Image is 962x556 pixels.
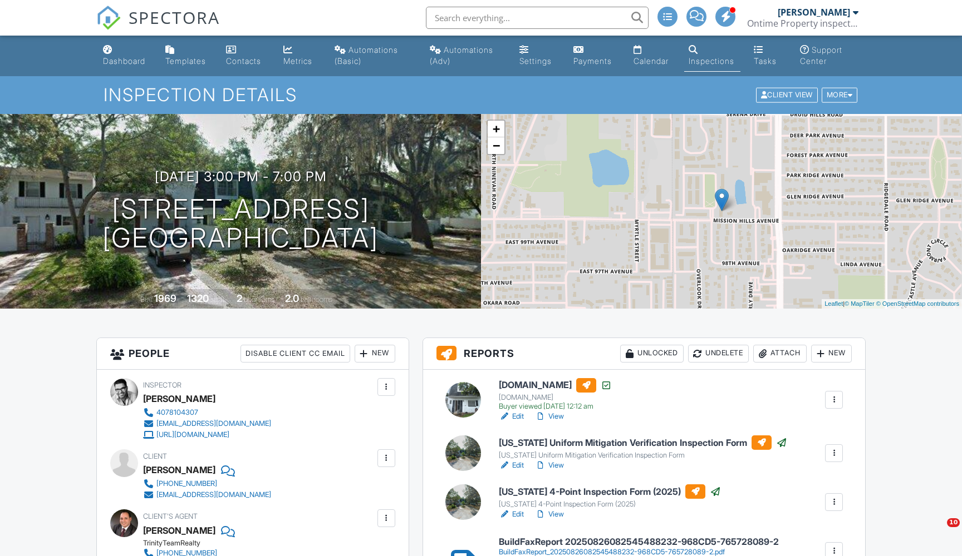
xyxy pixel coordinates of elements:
[515,40,560,72] a: Settings
[689,56,734,66] div: Inspections
[753,345,807,363] div: Attach
[161,40,213,72] a: Templates
[822,88,858,103] div: More
[156,408,198,417] div: 4078104307
[154,292,176,304] div: 1969
[684,40,740,72] a: Inspections
[156,419,271,428] div: [EMAIL_ADDRESS][DOMAIN_NAME]
[822,299,962,309] div: |
[423,338,865,370] h3: Reports
[499,537,779,547] h6: BuildFaxReport 20250826082545488232-968CD5-765728089-2
[499,509,524,520] a: Edit
[335,45,398,66] div: Automations (Basic)
[140,295,153,304] span: Built
[778,7,850,18] div: [PERSON_NAME]
[210,295,226,304] span: sq. ft.
[102,195,379,254] h1: [STREET_ADDRESS] [GEOGRAPHIC_DATA]
[800,45,842,66] div: Support Center
[634,56,669,66] div: Calendar
[947,518,960,527] span: 10
[96,15,220,38] a: SPECTORA
[755,90,821,98] a: Client View
[499,393,612,402] div: [DOMAIN_NAME]
[924,518,951,545] iframe: Intercom live chat
[499,500,721,509] div: [US_STATE] 4-Point Inspection Form (2025)
[499,460,524,471] a: Edit
[285,292,299,304] div: 2.0
[488,121,504,137] a: Zoom in
[143,429,271,440] a: [URL][DOMAIN_NAME]
[499,484,721,499] h6: [US_STATE] 4-Point Inspection Form (2025)
[756,88,818,103] div: Client View
[237,292,242,304] div: 2
[430,45,493,66] div: Automations (Adv)
[244,295,274,304] span: bedrooms
[629,40,675,72] a: Calendar
[143,512,198,520] span: Client's Agent
[155,169,327,184] h3: [DATE] 3:00 pm - 7:00 pm
[535,460,564,471] a: View
[499,378,612,393] h6: [DOMAIN_NAME]
[143,461,215,478] div: [PERSON_NAME]
[156,479,217,488] div: [PHONE_NUMBER]
[99,40,152,72] a: Dashboard
[103,56,145,66] div: Dashboard
[796,40,863,72] a: Support Center
[330,40,416,72] a: Automations (Basic)
[143,522,215,539] a: [PERSON_NAME]
[143,539,280,548] div: TrinityTeamRealty
[143,489,271,500] a: [EMAIL_ADDRESS][DOMAIN_NAME]
[96,6,121,30] img: The Best Home Inspection Software - Spectora
[488,137,504,154] a: Zoom out
[688,345,749,363] div: Undelete
[811,345,852,363] div: New
[620,345,684,363] div: Unlocked
[426,7,649,29] input: Search everything...
[143,418,271,429] a: [EMAIL_ADDRESS][DOMAIN_NAME]
[747,18,858,29] div: Ontime Property inspectors
[222,40,270,72] a: Contacts
[165,56,206,66] div: Templates
[425,40,506,72] a: Automations (Advanced)
[535,411,564,422] a: View
[104,85,859,105] h1: Inspection Details
[129,6,220,29] span: SPECTORA
[97,338,409,370] h3: People
[749,40,786,72] a: Tasks
[519,56,552,66] div: Settings
[499,435,787,450] h6: [US_STATE] Uniform Mitigation Verification Inspection Form
[824,300,843,307] a: Leaflet
[499,484,721,509] a: [US_STATE] 4-Point Inspection Form (2025) [US_STATE] 4-Point Inspection Form (2025)
[143,478,271,489] a: [PHONE_NUMBER]
[156,490,271,499] div: [EMAIL_ADDRESS][DOMAIN_NAME]
[499,435,787,460] a: [US_STATE] Uniform Mitigation Verification Inspection Form [US_STATE] Uniform Mitigation Verifica...
[143,381,181,389] span: Inspector
[187,292,209,304] div: 1320
[569,40,620,72] a: Payments
[499,411,524,422] a: Edit
[876,300,959,307] a: © OpenStreetMap contributors
[279,40,321,72] a: Metrics
[355,345,395,363] div: New
[573,56,612,66] div: Payments
[754,56,777,66] div: Tasks
[845,300,875,307] a: © MapTiler
[143,452,167,460] span: Client
[240,345,350,363] div: Disable Client CC Email
[143,407,271,418] a: 4078104307
[535,509,564,520] a: View
[226,56,261,66] div: Contacts
[156,430,229,439] div: [URL][DOMAIN_NAME]
[301,295,332,304] span: bathrooms
[499,451,787,460] div: [US_STATE] Uniform Mitigation Verification Inspection Form
[143,390,215,407] div: [PERSON_NAME]
[283,56,312,66] div: Metrics
[499,402,612,411] div: Buyer viewed [DATE] 12:12 am
[499,378,612,411] a: [DOMAIN_NAME] [DOMAIN_NAME] Buyer viewed [DATE] 12:12 am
